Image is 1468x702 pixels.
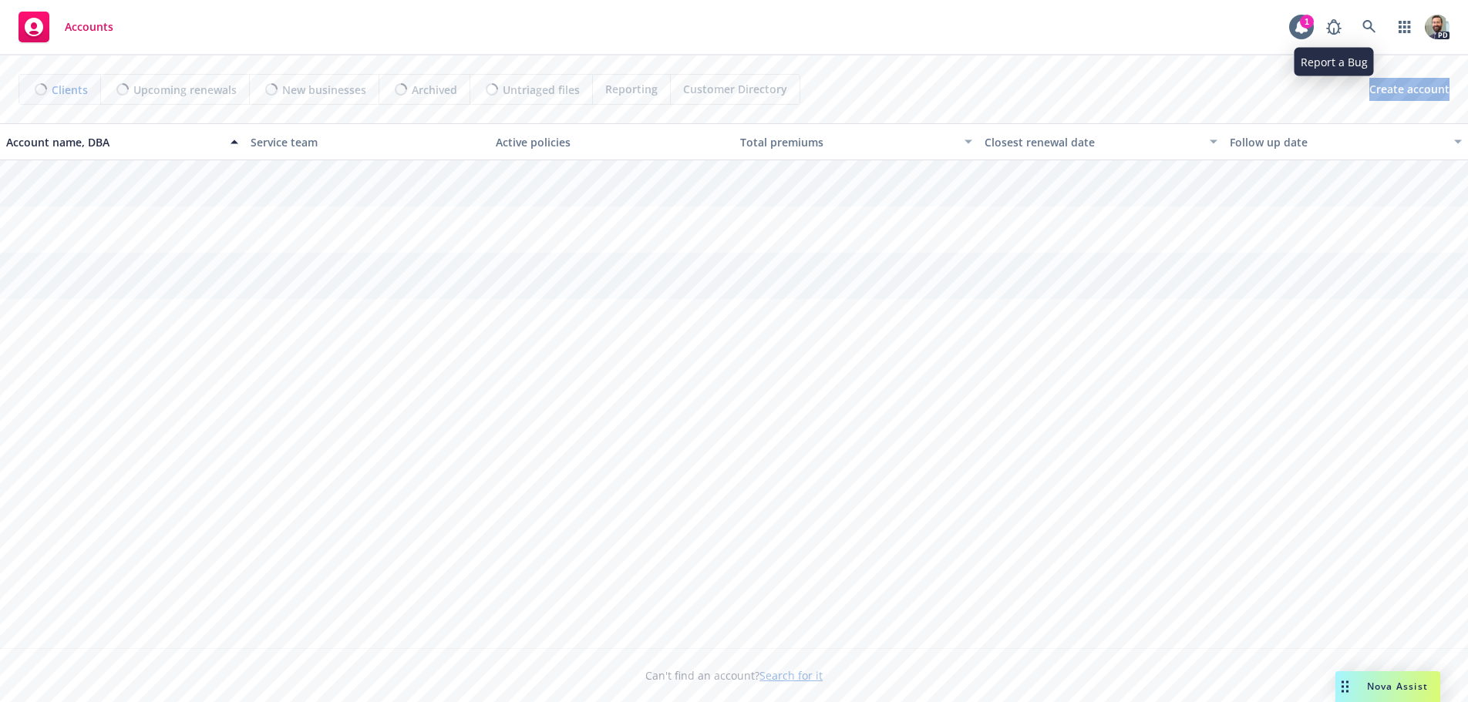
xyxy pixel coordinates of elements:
[251,134,483,150] div: Service team
[52,82,88,98] span: Clients
[1425,15,1449,39] img: photo
[985,134,1200,150] div: Closest renewal date
[734,123,978,160] button: Total premiums
[1335,671,1355,702] div: Drag to move
[1318,12,1349,42] a: Report a Bug
[978,123,1223,160] button: Closest renewal date
[282,82,366,98] span: New businesses
[1367,680,1428,693] span: Nova Assist
[412,82,457,98] span: Archived
[503,82,580,98] span: Untriaged files
[1354,12,1385,42] a: Search
[133,82,237,98] span: Upcoming renewals
[490,123,734,160] button: Active policies
[244,123,489,160] button: Service team
[1369,75,1449,104] span: Create account
[1335,671,1440,702] button: Nova Assist
[683,81,787,97] span: Customer Directory
[1389,12,1420,42] a: Switch app
[740,134,955,150] div: Total premiums
[12,5,120,49] a: Accounts
[645,667,823,684] span: Can't find an account?
[1230,134,1445,150] div: Follow up date
[1300,15,1314,29] div: 1
[1369,78,1449,101] a: Create account
[605,81,658,97] span: Reporting
[1224,123,1468,160] button: Follow up date
[496,134,728,150] div: Active policies
[759,668,823,683] a: Search for it
[6,134,221,150] div: Account name, DBA
[65,21,113,33] span: Accounts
